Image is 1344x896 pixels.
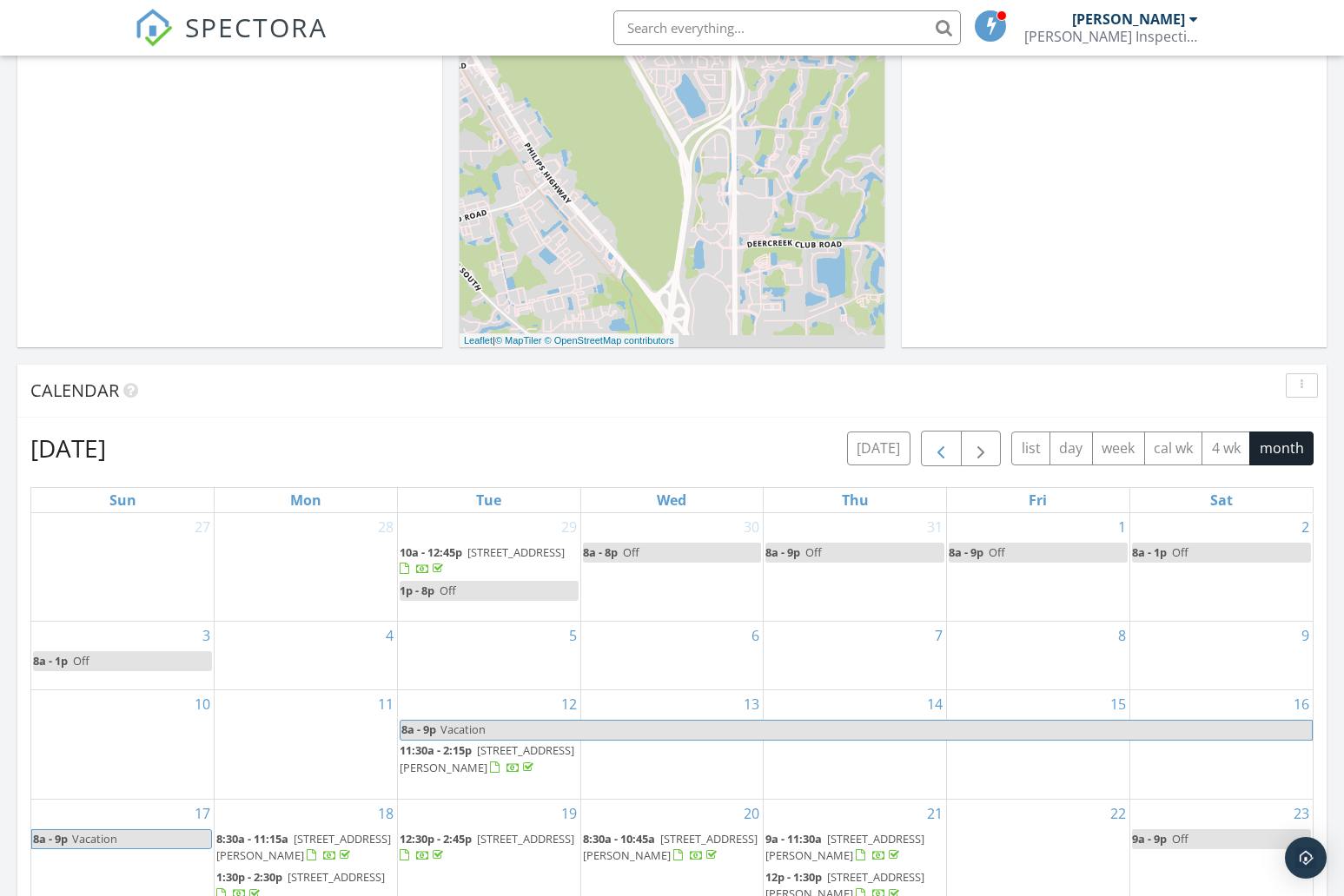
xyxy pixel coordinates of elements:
[400,742,574,774] span: [STREET_ADDRESS][PERSON_NAME]
[765,831,822,847] span: 9a - 11:30a
[558,513,580,541] a: Go to July 29, 2025
[847,432,910,465] button: [DATE]
[31,622,215,690] td: Go to August 3, 2025
[400,583,434,598] span: 1p - 8p
[764,690,947,799] td: Go to August 14, 2025
[33,653,68,669] span: 8a - 1p
[1172,831,1188,847] span: Off
[477,831,574,847] span: [STREET_ADDRESS]
[1172,544,1188,560] span: Off
[216,829,395,866] a: 8:30a - 11:15a [STREET_ADDRESS][PERSON_NAME]
[924,690,946,718] a: Go to August 14, 2025
[558,690,580,718] a: Go to August 12, 2025
[805,544,822,560] span: Off
[495,335,542,346] a: © MapTiler
[989,544,1005,560] span: Off
[374,513,397,541] a: Go to July 28, 2025
[31,690,215,799] td: Go to August 10, 2025
[947,622,1130,690] td: Go to August 8, 2025
[583,829,762,866] a: 8:30a - 10:45a [STREET_ADDRESS][PERSON_NAME]
[1298,513,1313,541] a: Go to August 2, 2025
[216,831,391,863] span: [STREET_ADDRESS][PERSON_NAME]
[191,690,214,718] a: Go to August 10, 2025
[583,831,758,863] a: 8:30a - 10:45a [STREET_ADDRESS][PERSON_NAME]
[1132,831,1167,847] span: 9a - 9p
[32,830,69,848] span: 8a - 9p
[397,690,580,799] td: Go to August 12, 2025
[374,690,397,718] a: Go to August 11, 2025
[288,869,385,885] span: [STREET_ADDRESS]
[397,622,580,690] td: Go to August 5, 2025
[580,690,764,799] td: Go to August 13, 2025
[191,513,214,541] a: Go to July 27, 2025
[400,544,565,576] a: 10a - 12:45p [STREET_ADDRESS]
[440,583,456,598] span: Off
[467,544,565,560] span: [STREET_ADDRESS]
[1285,837,1327,879] div: Open Intercom Messenger
[401,721,437,739] span: 8a - 9p
[613,10,961,45] input: Search everything...
[30,379,119,402] span: Calendar
[1290,800,1313,827] a: Go to August 23, 2025
[583,831,758,863] span: [STREET_ADDRESS][PERSON_NAME]
[1290,690,1313,718] a: Go to August 16, 2025
[765,544,800,560] span: 8a - 9p
[73,653,89,669] span: Off
[1129,622,1313,690] td: Go to August 9, 2025
[1249,432,1314,465] button: month
[947,690,1130,799] td: Go to August 15, 2025
[440,721,486,737] span: Vacation
[924,800,946,827] a: Go to August 21, 2025
[216,831,391,863] a: 8:30a - 11:15a [STREET_ADDRESS][PERSON_NAME]
[1024,28,1198,45] div: Barkman Inspections
[583,831,655,847] span: 8:30a - 10:45a
[215,513,398,622] td: Go to July 28, 2025
[185,9,328,45] span: SPECTORA
[106,488,140,512] a: Sunday
[1025,488,1050,512] a: Friday
[764,513,947,622] td: Go to July 31, 2025
[400,741,579,778] a: 11:30a - 2:15p [STREET_ADDRESS][PERSON_NAME]
[765,869,822,885] span: 12p - 1:30p
[1298,622,1313,649] a: Go to August 9, 2025
[397,513,580,622] td: Go to July 29, 2025
[924,513,946,541] a: Go to July 31, 2025
[400,742,472,758] span: 11:30a - 2:15p
[566,622,580,649] a: Go to August 5, 2025
[765,829,944,866] a: 9a - 11:30a [STREET_ADDRESS][PERSON_NAME]
[31,513,215,622] td: Go to July 27, 2025
[215,622,398,690] td: Go to August 4, 2025
[374,800,397,827] a: Go to August 18, 2025
[460,333,679,348] div: |
[199,622,214,649] a: Go to August 3, 2025
[1107,800,1129,827] a: Go to August 22, 2025
[1092,432,1145,465] button: week
[135,23,328,60] a: SPECTORA
[135,9,173,47] img: The Best Home Inspection Software - Spectora
[1144,432,1203,465] button: cal wk
[30,431,106,465] h2: [DATE]
[382,622,397,649] a: Go to August 4, 2025
[580,513,764,622] td: Go to July 30, 2025
[1129,513,1313,622] td: Go to August 2, 2025
[1207,488,1236,512] a: Saturday
[765,831,924,863] a: 9a - 11:30a [STREET_ADDRESS][PERSON_NAME]
[1072,10,1185,28] div: [PERSON_NAME]
[765,831,924,863] span: [STREET_ADDRESS][PERSON_NAME]
[1115,513,1129,541] a: Go to August 1, 2025
[216,869,282,885] span: 1:30p - 2:30p
[558,800,580,827] a: Go to August 19, 2025
[949,544,983,560] span: 8a - 9p
[580,622,764,690] td: Go to August 6, 2025
[838,488,872,512] a: Thursday
[473,488,505,512] a: Tuesday
[931,622,946,649] a: Go to August 7, 2025
[1129,690,1313,799] td: Go to August 16, 2025
[400,544,462,560] span: 10a - 12:45p
[583,544,618,560] span: 8a - 8p
[653,488,690,512] a: Wednesday
[400,742,574,774] a: 11:30a - 2:15p [STREET_ADDRESS][PERSON_NAME]
[545,335,674,346] a: © OpenStreetMap contributors
[400,831,574,863] a: 12:30p - 2:45p [STREET_ADDRESS]
[400,543,579,580] a: 10a - 12:45p [STREET_ADDRESS]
